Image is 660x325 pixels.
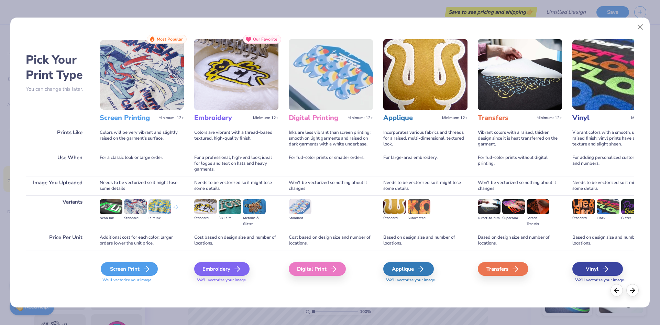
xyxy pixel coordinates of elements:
[502,215,525,221] div: Supacolor
[383,262,434,276] div: Applique
[26,52,89,83] h2: Pick Your Print Type
[572,262,623,276] div: Vinyl
[383,126,467,151] div: Incorporates various fabrics and threads for a raised, multi-dimensional, textured look.
[194,113,250,122] h3: Embroidery
[219,199,241,214] img: 3D Puff
[194,39,278,110] img: Embroidery
[348,116,373,120] span: Minimum: 12+
[478,176,562,195] div: Won't be vectorized so nothing about it changes
[383,215,406,221] div: Standard
[572,215,595,221] div: Standard
[26,151,89,176] div: Use When
[478,39,562,110] img: Transfers
[478,126,562,151] div: Vibrant colors with a raised, thicker design since it is heat transferred on the garment.
[383,199,406,214] img: Standard
[572,176,657,195] div: Needs to be vectorized so it might lose some details
[148,215,171,221] div: Puff Ink
[100,231,184,250] div: Additional cost for each color; larger orders lower the unit price.
[100,39,184,110] img: Screen Printing
[100,151,184,176] div: For a classic look or large order.
[631,116,657,120] span: Minimum: 12+
[26,126,89,151] div: Prints Like
[502,199,525,214] img: Supacolor
[100,176,184,195] div: Needs to be vectorized so it might lose some details
[26,231,89,250] div: Price Per Unit
[219,215,241,221] div: 3D Puff
[572,113,628,122] h3: Vinyl
[124,199,147,214] img: Standard
[101,262,158,276] div: Screen Print
[194,215,217,221] div: Standard
[527,199,549,214] img: Screen Transfer
[194,126,278,151] div: Colors are vibrant with a thread-based textured, high-quality finish.
[383,231,467,250] div: Based on design size and number of locations.
[243,199,266,214] img: Metallic & Glitter
[383,113,439,122] h3: Applique
[194,262,250,276] div: Embroidery
[289,231,373,250] div: Cost based on design size and number of locations.
[289,113,345,122] h3: Digital Printing
[158,116,184,120] span: Minimum: 12+
[621,215,644,221] div: Glitter
[100,126,184,151] div: Colors will be very vibrant and slightly raised on the garment's surface.
[408,215,430,221] div: Sublimated
[572,126,657,151] div: Vibrant colors with a smooth, slightly raised finish; vinyl prints have a consistent texture and ...
[289,199,311,214] img: Standard
[289,215,311,221] div: Standard
[26,176,89,195] div: Image You Uploaded
[478,151,562,176] div: For full-color prints without digital printing.
[26,195,89,231] div: Variants
[148,199,171,214] img: Puff Ink
[157,37,183,42] span: Most Popular
[243,215,266,227] div: Metallic & Glitter
[383,39,467,110] img: Applique
[572,39,657,110] img: Vinyl
[478,215,500,221] div: Direct-to-film
[194,277,278,283] span: We'll vectorize your image.
[572,277,657,283] span: We'll vectorize your image.
[100,277,184,283] span: We'll vectorize your image.
[194,151,278,176] div: For a professional, high-end look; ideal for logos and text on hats and heavy garments.
[194,199,217,214] img: Standard
[100,113,156,122] h3: Screen Printing
[100,199,122,214] img: Neon Ink
[621,199,644,214] img: Glitter
[383,176,467,195] div: Needs to be vectorized so it might lose some details
[478,231,562,250] div: Based on design size and number of locations.
[383,151,467,176] div: For large-area embroidery.
[124,215,147,221] div: Standard
[408,199,430,214] img: Sublimated
[289,39,373,110] img: Digital Printing
[194,176,278,195] div: Needs to be vectorized so it might lose some details
[194,231,278,250] div: Cost based on design size and number of locations.
[597,215,619,221] div: Flock
[634,21,647,34] button: Close
[289,176,373,195] div: Won't be vectorized so nothing about it changes
[289,151,373,176] div: For full-color prints or smaller orders.
[572,199,595,214] img: Standard
[26,86,89,92] p: You can change this later.
[527,215,549,227] div: Screen Transfer
[478,113,534,122] h3: Transfers
[478,262,528,276] div: Transfers
[572,231,657,250] div: Based on design size and number of locations.
[442,116,467,120] span: Minimum: 12+
[253,37,277,42] span: Our Favorite
[173,204,178,216] div: + 3
[478,199,500,214] img: Direct-to-film
[289,126,373,151] div: Inks are less vibrant than screen printing; smooth on light garments and raised on dark garments ...
[100,215,122,221] div: Neon Ink
[289,262,346,276] div: Digital Print
[383,277,467,283] span: We'll vectorize your image.
[537,116,562,120] span: Minimum: 12+
[253,116,278,120] span: Minimum: 12+
[597,199,619,214] img: Flock
[572,151,657,176] div: For adding personalized custom names and numbers.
